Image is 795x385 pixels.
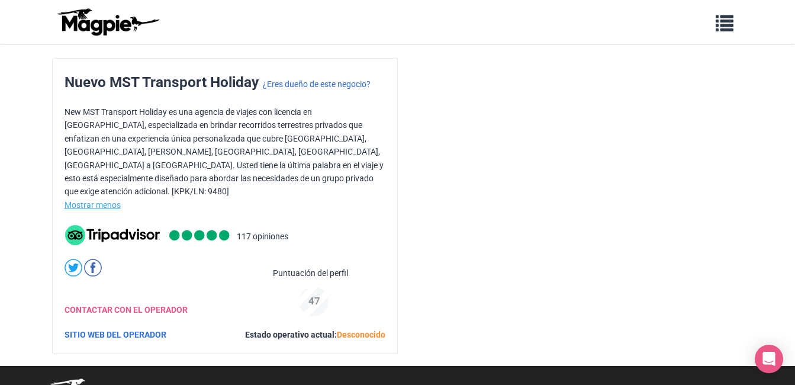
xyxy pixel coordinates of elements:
div: Abra Intercom Messenger [755,345,783,373]
div: 47 [294,293,334,309]
font: Estado operativo actual: [245,330,385,339]
img: logo-ab69f6fb50320c5b225c76a69d11143b.png [54,8,161,36]
span: Desconocido [337,330,385,339]
img: facebook-round-01-50ddc191f871d4ecdbe8252d2011563a.svg [84,259,102,277]
li: 117 opiniones [237,230,288,245]
a: SITIO WEB DEL OPERADOR [65,330,166,339]
img: tripadvisor_background-ebb97188f8c6c657a79ad20e0caa6051.svg [65,225,160,245]
a: CONTACTAR CON EL OPERADOR [65,305,188,315]
span: Puntuación del perfil [273,267,348,280]
p: New MST Transport Holiday es una agencia de viajes con licencia en [GEOGRAPHIC_DATA], especializa... [65,105,385,198]
span: Nuevo MST Transport Holiday [65,73,259,91]
img: twitter-round-01-cd1e625a8cae957d25deef6d92bf4839.svg [65,259,82,277]
a: Mostrar menos [65,200,121,210]
a: ¿Eres dueño de este negocio? [263,79,371,89]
